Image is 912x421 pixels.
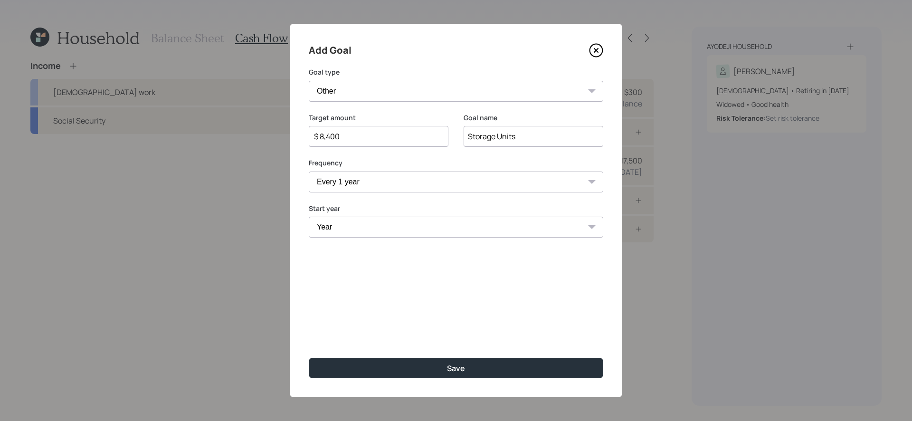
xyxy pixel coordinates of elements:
[309,113,448,123] label: Target amount
[464,113,603,123] label: Goal name
[447,363,465,373] div: Save
[309,204,603,213] label: Start year
[309,43,351,58] h4: Add Goal
[309,158,603,168] label: Frequency
[309,67,603,77] label: Goal type
[309,358,603,378] button: Save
